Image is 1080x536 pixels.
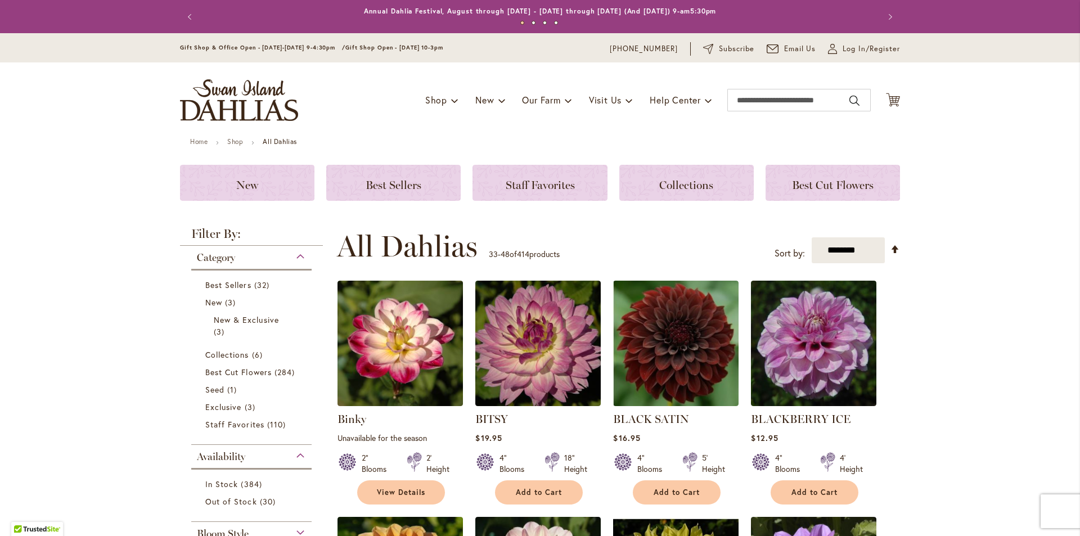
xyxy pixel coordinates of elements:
span: Subscribe [719,43,754,55]
span: 33 [489,249,498,259]
span: 32 [254,279,272,291]
span: Availability [197,451,245,463]
div: 2" Blooms [362,452,393,475]
button: Previous [180,6,202,28]
div: 4" Blooms [775,452,807,475]
a: Staff Favorites [205,418,300,430]
strong: Filter By: [180,228,323,246]
button: 2 of 4 [532,21,535,25]
span: 30 [260,496,278,507]
button: 1 of 4 [520,21,524,25]
span: Staff Favorites [506,178,575,192]
div: 4' Height [840,452,863,475]
a: New [180,165,314,201]
a: [PHONE_NUMBER] [610,43,678,55]
a: Shop [227,137,243,146]
a: BLACK SATIN [613,398,739,408]
img: BLACK SATIN [613,281,739,406]
span: New [475,94,494,106]
span: Best Cut Flowers [792,178,874,192]
a: BLACK SATIN [613,412,689,426]
span: Visit Us [589,94,622,106]
a: Annual Dahlia Festival, August through [DATE] - [DATE] through [DATE] (And [DATE]) 9-am5:30pm [364,7,717,15]
span: New & Exclusive [214,314,279,325]
span: 384 [241,478,264,490]
span: Add to Cart [791,488,838,497]
img: BLACKBERRY ICE [751,281,876,406]
span: Staff Favorites [205,419,264,430]
span: Out of Stock [205,496,257,507]
span: Email Us [784,43,816,55]
span: Exclusive [205,402,241,412]
span: 1 [227,384,240,395]
span: 110 [267,418,289,430]
span: All Dahlias [337,229,478,263]
a: Binky [337,412,366,426]
a: New &amp; Exclusive [214,314,292,337]
span: Collections [659,178,713,192]
a: Out of Stock 30 [205,496,300,507]
label: Sort by: [775,243,805,264]
a: Best Sellers [326,165,461,201]
a: Home [190,137,208,146]
span: New [236,178,258,192]
a: Staff Favorites [472,165,607,201]
a: Best Cut Flowers [205,366,300,378]
a: BITSY [475,398,601,408]
span: New [205,297,222,308]
a: Binky [337,398,463,408]
span: 6 [252,349,265,361]
div: 4" Blooms [499,452,531,475]
p: Unavailable for the season [337,433,463,443]
span: Help Center [650,94,701,106]
span: 284 [274,366,298,378]
span: Best Sellers [366,178,421,192]
span: Shop [425,94,447,106]
img: Binky [337,281,463,406]
a: Best Cut Flowers [766,165,900,201]
span: Best Sellers [205,280,251,290]
span: View Details [377,488,425,497]
button: 3 of 4 [543,21,547,25]
div: 5' Height [702,452,725,475]
span: Best Cut Flowers [205,367,272,377]
span: Collections [205,349,249,360]
a: store logo [180,79,298,121]
a: New [205,296,300,308]
span: In Stock [205,479,238,489]
div: 18" Height [564,452,587,475]
span: Add to Cart [516,488,562,497]
button: Add to Cart [495,480,583,505]
span: 414 [517,249,529,259]
a: Log In/Register [828,43,900,55]
span: Our Farm [522,94,560,106]
a: Seed [205,384,300,395]
span: Gift Shop Open - [DATE] 10-3pm [345,44,443,51]
a: Subscribe [703,43,754,55]
a: In Stock 384 [205,478,300,490]
a: BLACKBERRY ICE [751,412,850,426]
span: Seed [205,384,224,395]
strong: All Dahlias [263,137,297,146]
button: 4 of 4 [554,21,558,25]
span: 3 [214,326,227,337]
span: $16.95 [613,433,640,443]
a: Collections [205,349,300,361]
span: Gift Shop & Office Open - [DATE]-[DATE] 9-4:30pm / [180,44,345,51]
span: Category [197,251,235,264]
span: 3 [245,401,258,413]
a: Exclusive [205,401,300,413]
a: Email Us [767,43,816,55]
a: Collections [619,165,754,201]
span: 3 [225,296,238,308]
div: 2' Height [426,452,449,475]
span: $12.95 [751,433,778,443]
img: BITSY [475,281,601,406]
span: $19.95 [475,433,502,443]
span: Add to Cart [654,488,700,497]
button: Add to Cart [633,480,721,505]
a: Best Sellers [205,279,300,291]
button: Next [877,6,900,28]
p: - of products [489,245,560,263]
a: BLACKBERRY ICE [751,398,876,408]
